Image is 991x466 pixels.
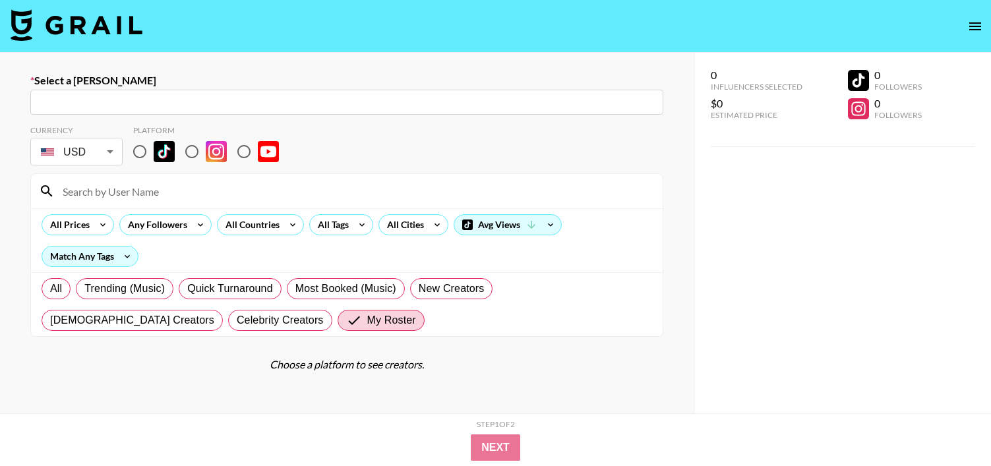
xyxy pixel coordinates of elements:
[50,281,62,297] span: All
[874,97,922,110] div: 0
[711,97,802,110] div: $0
[962,13,988,40] button: open drawer
[42,247,138,266] div: Match Any Tags
[187,281,273,297] span: Quick Turnaround
[874,110,922,120] div: Followers
[206,141,227,162] img: Instagram
[30,74,663,87] label: Select a [PERSON_NAME]
[711,110,802,120] div: Estimated Price
[237,312,324,328] span: Celebrity Creators
[50,312,214,328] span: [DEMOGRAPHIC_DATA] Creators
[379,215,427,235] div: All Cities
[42,215,92,235] div: All Prices
[454,215,561,235] div: Avg Views
[133,125,289,135] div: Platform
[30,358,663,371] div: Choose a platform to see creators.
[711,82,802,92] div: Influencers Selected
[33,140,120,163] div: USD
[367,312,416,328] span: My Roster
[711,69,802,82] div: 0
[30,125,123,135] div: Currency
[874,69,922,82] div: 0
[419,281,485,297] span: New Creators
[477,419,515,429] div: Step 1 of 2
[258,141,279,162] img: YouTube
[11,9,142,41] img: Grail Talent
[154,141,175,162] img: TikTok
[471,434,520,461] button: Next
[55,181,655,202] input: Search by User Name
[874,82,922,92] div: Followers
[218,215,282,235] div: All Countries
[295,281,396,297] span: Most Booked (Music)
[84,281,165,297] span: Trending (Music)
[120,215,190,235] div: Any Followers
[310,215,351,235] div: All Tags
